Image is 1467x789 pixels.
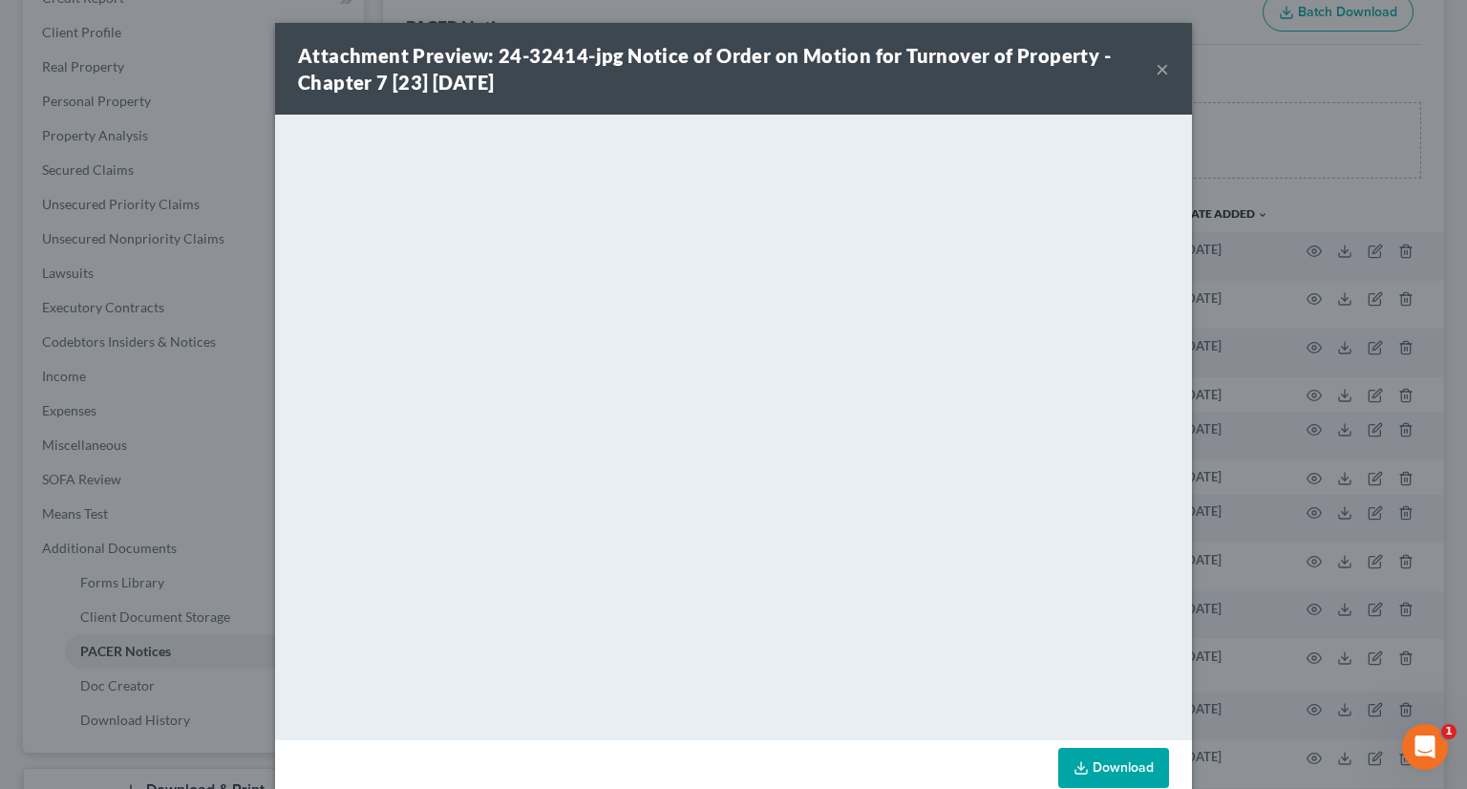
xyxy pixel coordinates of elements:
[1058,748,1169,788] a: Download
[275,115,1192,736] iframe: <object ng-attr-data='[URL][DOMAIN_NAME]' type='application/pdf' width='100%' height='650px'></ob...
[1156,57,1169,80] button: ×
[1402,724,1448,770] iframe: Intercom live chat
[1441,724,1456,739] span: 1
[298,44,1111,94] strong: Attachment Preview: 24-32414-jpg Notice of Order on Motion for Turnover of Property - Chapter 7 [...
